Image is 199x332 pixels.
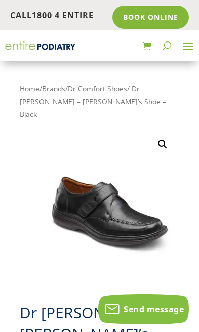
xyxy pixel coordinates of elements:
[20,82,179,121] nav: Breadcrumb
[68,84,127,93] a: Dr Comfort Shoes
[32,10,94,21] a: 1800 4 ENTIRE
[98,294,189,324] button: Send message
[42,84,65,93] a: Brands
[124,304,184,315] span: Send message
[20,84,39,93] a: Home
[112,6,189,29] a: Book Online
[10,9,100,22] p: Call
[153,135,172,153] a: View full-screen image gallery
